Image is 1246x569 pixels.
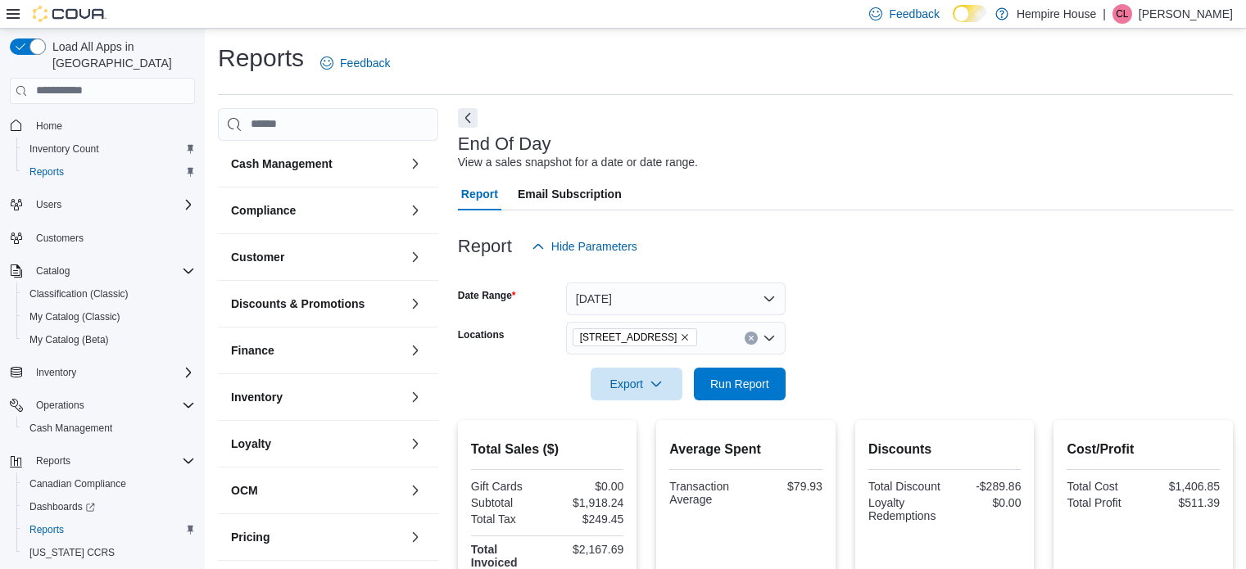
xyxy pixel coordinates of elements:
[231,389,402,405] button: Inventory
[591,368,682,400] button: Export
[573,328,698,346] span: 59 First Street
[340,55,390,71] span: Feedback
[1017,4,1096,24] p: Hempire House
[458,237,512,256] h3: Report
[231,436,402,452] button: Loyalty
[889,6,939,22] span: Feedback
[694,368,786,400] button: Run Report
[23,139,106,159] a: Inventory Count
[1147,496,1220,509] div: $511.39
[29,195,195,215] span: Users
[580,329,677,345] span: [STREET_ADDRESS]
[231,482,402,499] button: OCM
[1103,4,1106,24] p: |
[525,230,644,263] button: Hide Parameters
[23,543,121,562] a: [US_STATE] CCRS
[231,529,270,545] h3: Pricing
[680,332,690,342] button: Remove 59 First Street from selection in this group
[29,395,91,415] button: Operations
[29,195,68,215] button: Users
[1067,440,1220,459] h2: Cost/Profit
[16,518,202,541] button: Reports
[29,287,129,300] span: Classification (Classic)
[23,284,195,304] span: Classification (Classic)
[406,481,425,500] button: OCM
[518,178,622,210] span: Email Subscription
[551,543,623,556] div: $2,167.69
[23,162,70,182] a: Reports
[23,474,195,494] span: Canadian Compliance
[23,497,102,517] a: Dashboards
[33,6,106,22] img: Cova
[3,193,202,216] button: Users
[29,165,64,178] span: Reports
[458,134,551,154] h3: End Of Day
[16,541,202,564] button: [US_STATE] CCRS
[36,120,62,133] span: Home
[953,5,987,22] input: Dark Mode
[3,449,202,472] button: Reports
[868,496,941,522] div: Loyalty Redemptions
[868,440,1022,459] h2: Discounts
[458,154,698,171] div: View a sales snapshot for a date or date range.
[1067,496,1140,509] div: Total Profit
[406,387,425,407] button: Inventory
[29,310,120,323] span: My Catalog (Classic)
[231,249,402,265] button: Customer
[461,178,498,210] span: Report
[23,284,135,304] a: Classification (Classic)
[23,418,119,438] a: Cash Management
[471,440,624,459] h2: Total Sales ($)
[231,249,284,265] h3: Customer
[406,154,425,174] button: Cash Management
[3,114,202,138] button: Home
[29,228,195,248] span: Customers
[1139,4,1233,24] p: [PERSON_NAME]
[231,342,274,359] h3: Finance
[471,480,544,493] div: Gift Cards
[471,543,518,569] strong: Total Invoiced
[29,261,76,281] button: Catalog
[46,38,195,71] span: Load All Apps in [GEOGRAPHIC_DATA]
[231,296,402,312] button: Discounts & Promotions
[23,330,116,350] a: My Catalog (Beta)
[29,395,195,415] span: Operations
[231,436,271,452] h3: Loyalty
[3,394,202,417] button: Operations
[3,226,202,250] button: Customers
[231,342,402,359] button: Finance
[23,307,195,327] span: My Catalog (Classic)
[948,496,1021,509] div: $0.00
[669,440,822,459] h2: Average Spent
[29,228,90,248] a: Customers
[23,474,133,494] a: Canadian Compliance
[600,368,673,400] span: Export
[3,361,202,384] button: Inventory
[29,523,64,536] span: Reports
[471,496,544,509] div: Subtotal
[406,434,425,454] button: Loyalty
[29,261,195,281] span: Catalog
[471,513,544,526] div: Total Tax
[36,232,84,245] span: Customers
[16,138,202,160] button: Inventory Count
[23,330,195,350] span: My Catalog (Beta)
[29,422,112,435] span: Cash Management
[314,47,396,79] a: Feedback
[16,328,202,351] button: My Catalog (Beta)
[29,363,83,382] button: Inventory
[710,376,769,392] span: Run Report
[750,480,822,493] div: $79.93
[231,529,402,545] button: Pricing
[23,520,70,540] a: Reports
[16,305,202,328] button: My Catalog (Classic)
[23,418,195,438] span: Cash Management
[458,289,516,302] label: Date Range
[16,472,202,495] button: Canadian Compliance
[23,307,127,327] a: My Catalog (Classic)
[29,546,115,559] span: [US_STATE] CCRS
[29,451,77,471] button: Reports
[29,116,69,136] a: Home
[23,162,195,182] span: Reports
